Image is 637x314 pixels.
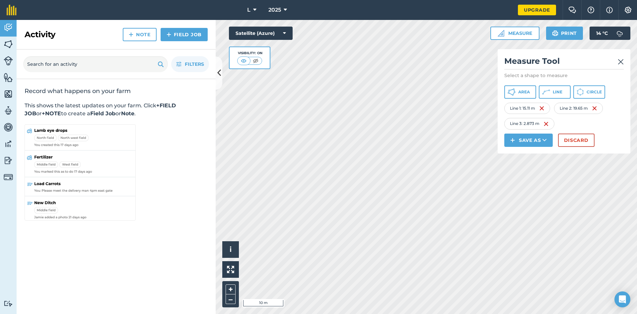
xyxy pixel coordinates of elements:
[4,56,13,65] img: svg+xml;base64,PD94bWwgdmVyc2lvbj0iMS4wIiBlbmNvZGluZz0idXRmLTgiPz4KPCEtLSBHZW5lcmF0b3I6IEFkb2JlIE...
[123,28,157,41] a: Note
[554,103,603,114] div: Line 2 : 19.65 m
[552,29,558,37] img: svg+xml;base64,PHN2ZyB4bWxucz0iaHR0cDovL3d3dy53My5vcmcvMjAwMC9zdmciIHdpZHRoPSIxOSIgaGVpZ2h0PSIyNC...
[171,56,209,72] button: Filters
[185,60,204,68] span: Filters
[618,58,624,66] img: svg+xml;base64,PHN2ZyB4bWxucz0iaHR0cDovL3d3dy53My5vcmcvMjAwMC9zdmciIHdpZHRoPSIyMiIgaGVpZ2h0PSIzMC...
[539,85,571,99] button: Line
[4,106,13,116] img: svg+xml;base64,PD94bWwgdmVyc2lvbj0iMS4wIiBlbmNvZGluZz0idXRmLTgiPz4KPCEtLSBHZW5lcmF0b3I6IEFkb2JlIE...
[504,85,536,99] button: Area
[4,300,13,307] img: svg+xml;base64,PD94bWwgdmVyc2lvbj0iMS4wIiBlbmNvZGluZz0idXRmLTgiPz4KPCEtLSBHZW5lcmF0b3I6IEFkb2JlIE...
[25,29,55,40] h2: Activity
[504,103,550,114] div: Line 1 : 15.11 m
[4,122,13,132] img: svg+xml;base64,PD94bWwgdmVyc2lvbj0iMS4wIiBlbmNvZGluZz0idXRmLTgiPz4KPCEtLSBHZW5lcmF0b3I6IEFkb2JlIE...
[121,110,134,117] strong: Note
[573,85,605,99] button: Circle
[90,110,115,117] strong: Field Job
[4,172,13,182] img: svg+xml;base64,PD94bWwgdmVyc2lvbj0iMS4wIiBlbmNvZGluZz0idXRmLTgiPz4KPCEtLSBHZW5lcmF0b3I6IEFkb2JlIE...
[229,27,293,40] button: Satellite (Azure)
[4,139,13,149] img: svg+xml;base64,PD94bWwgdmVyc2lvbj0iMS4wIiBlbmNvZGluZz0idXRmLTgiPz4KPCEtLSBHZW5lcmF0b3I6IEFkb2JlIE...
[4,39,13,49] img: svg+xml;base64,PHN2ZyB4bWxucz0iaHR0cDovL3d3dy53My5vcmcvMjAwMC9zdmciIHdpZHRoPSI1NiIgaGVpZ2h0PSI2MC...
[558,134,595,147] button: Discard
[251,57,260,64] img: svg+xml;base64,PHN2ZyB4bWxucz0iaHR0cDovL3d3dy53My5vcmcvMjAwMC9zdmciIHdpZHRoPSI1MCIgaGVpZ2h0PSI0MC...
[504,118,554,129] div: Line 3 : 2.873 m
[23,56,168,72] input: Search for an activity
[587,89,602,95] span: Circle
[613,27,626,40] img: svg+xml;base64,PD94bWwgdmVyc2lvbj0iMS4wIiBlbmNvZGluZz0idXRmLTgiPz4KPCEtLSBHZW5lcmF0b3I6IEFkb2JlIE...
[226,284,236,294] button: +
[230,245,232,254] span: i
[227,266,234,273] img: Four arrows, one pointing top left, one top right, one bottom right and the last bottom left
[7,5,17,15] img: fieldmargin Logo
[518,5,556,15] a: Upgrade
[568,7,576,13] img: Two speech bubbles overlapping with the left bubble in the forefront
[498,30,504,37] img: Ruler icon
[490,27,539,40] button: Measure
[222,241,239,258] button: i
[42,110,61,117] strong: +NOTE
[4,89,13,99] img: svg+xml;base64,PHN2ZyB4bWxucz0iaHR0cDovL3d3dy53My5vcmcvMjAwMC9zdmciIHdpZHRoPSI1NiIgaGVpZ2h0PSI2MC...
[592,104,597,112] img: svg+xml;base64,PHN2ZyB4bWxucz0iaHR0cDovL3d3dy53My5vcmcvMjAwMC9zdmciIHdpZHRoPSIxNiIgaGVpZ2h0PSIyNC...
[518,89,530,95] span: Area
[237,51,262,56] div: Visibility: On
[167,31,171,39] img: svg+xml;base64,PHN2ZyB4bWxucz0iaHR0cDovL3d3dy53My5vcmcvMjAwMC9zdmciIHdpZHRoPSIxNCIgaGVpZ2h0PSIyNC...
[4,23,13,33] img: svg+xml;base64,PD94bWwgdmVyc2lvbj0iMS4wIiBlbmNvZGluZz0idXRmLTgiPz4KPCEtLSBHZW5lcmF0b3I6IEFkb2JlIE...
[129,31,133,39] img: svg+xml;base64,PHN2ZyB4bWxucz0iaHR0cDovL3d3dy53My5vcmcvMjAwMC9zdmciIHdpZHRoPSIxNCIgaGVpZ2h0PSIyNC...
[504,134,553,147] button: Save as
[596,27,608,40] span: 14 ° C
[606,6,613,14] img: svg+xml;base64,PHN2ZyB4bWxucz0iaHR0cDovL3d3dy53My5vcmcvMjAwMC9zdmciIHdpZHRoPSIxNyIgaGVpZ2h0PSIxNy...
[546,27,583,40] button: Print
[240,57,248,64] img: svg+xml;base64,PHN2ZyB4bWxucz0iaHR0cDovL3d3dy53My5vcmcvMjAwMC9zdmciIHdpZHRoPSI1MCIgaGVpZ2h0PSI0MC...
[539,104,544,112] img: svg+xml;base64,PHN2ZyB4bWxucz0iaHR0cDovL3d3dy53My5vcmcvMjAwMC9zdmciIHdpZHRoPSIxNiIgaGVpZ2h0PSIyNC...
[226,294,236,304] button: –
[161,28,208,41] a: Field Job
[543,120,549,128] img: svg+xml;base64,PHN2ZyB4bWxucz0iaHR0cDovL3d3dy53My5vcmcvMjAwMC9zdmciIHdpZHRoPSIxNiIgaGVpZ2h0PSIyNC...
[25,87,208,95] h2: Record what happens on your farm
[587,7,595,13] img: A question mark icon
[590,27,630,40] button: 14 °C
[510,136,515,144] img: svg+xml;base64,PHN2ZyB4bWxucz0iaHR0cDovL3d3dy53My5vcmcvMjAwMC9zdmciIHdpZHRoPSIxNCIgaGVpZ2h0PSIyNC...
[25,102,208,118] p: This shows the latest updates on your farm. Click or to create a or .
[247,6,250,14] span: L
[158,60,164,68] img: svg+xml;base64,PHN2ZyB4bWxucz0iaHR0cDovL3d3dy53My5vcmcvMjAwMC9zdmciIHdpZHRoPSIxOSIgaGVpZ2h0PSIyNC...
[504,72,624,79] p: Select a shape to measure
[268,6,281,14] span: 2025
[4,72,13,82] img: svg+xml;base64,PHN2ZyB4bWxucz0iaHR0cDovL3d3dy53My5vcmcvMjAwMC9zdmciIHdpZHRoPSI1NiIgaGVpZ2h0PSI2MC...
[553,89,562,95] span: Line
[4,156,13,165] img: svg+xml;base64,PD94bWwgdmVyc2lvbj0iMS4wIiBlbmNvZGluZz0idXRmLTgiPz4KPCEtLSBHZW5lcmF0b3I6IEFkb2JlIE...
[504,56,624,69] h2: Measure Tool
[624,7,632,13] img: A cog icon
[614,291,630,307] div: Open Intercom Messenger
